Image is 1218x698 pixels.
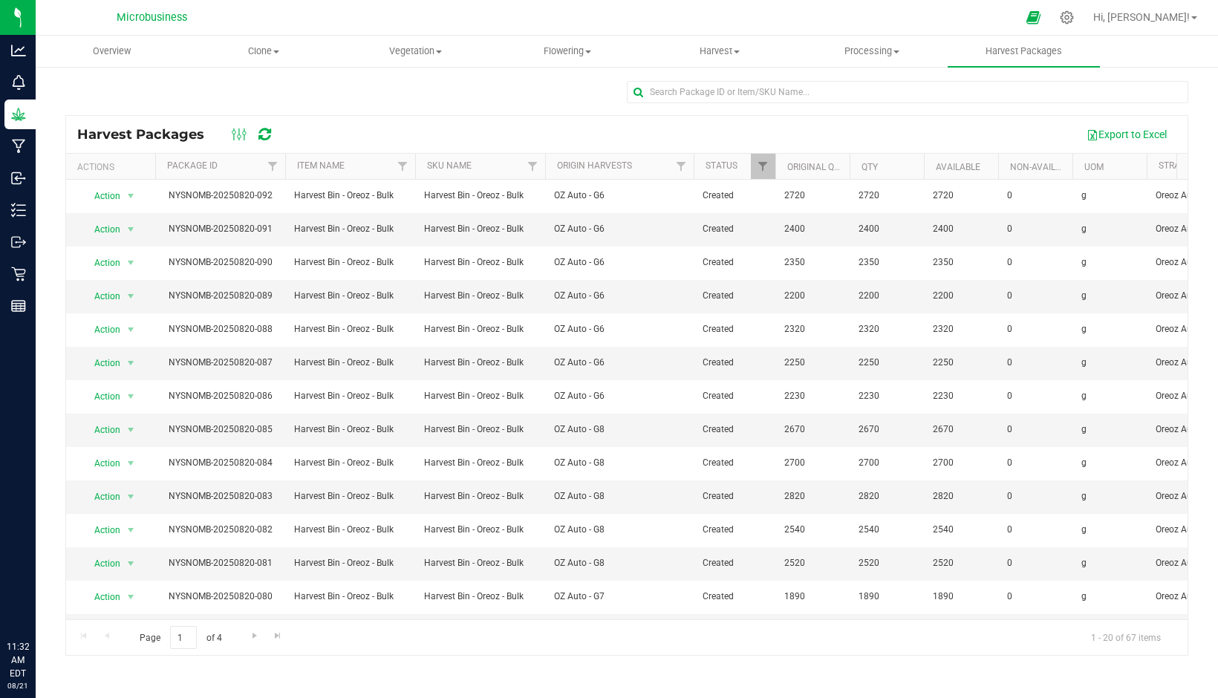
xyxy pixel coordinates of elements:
[554,456,605,470] span: OZ Auto - G8
[948,36,1100,67] a: Harvest Packages
[11,171,26,186] inline-svg: Inbound
[1079,626,1173,648] span: 1 - 20 of 67 items
[81,553,121,574] span: Action
[15,579,59,624] iframe: Resource center
[1007,523,1064,537] span: 0
[859,389,915,403] span: 2230
[153,590,287,604] div: NYSNOMB-20250820-080
[1081,556,1138,570] span: g
[294,222,406,236] span: Harvest Bin - Oreoz - Bulk
[1007,389,1064,403] span: 0
[1007,489,1064,503] span: 0
[859,556,915,570] span: 2520
[267,626,289,646] a: Go to the last page
[424,423,536,437] span: Harvest Bin - Oreoz - Bulk
[784,556,841,570] span: 2520
[859,523,915,537] span: 2540
[859,322,915,336] span: 2320
[11,203,26,218] inline-svg: Inventory
[122,286,140,307] span: select
[153,356,287,370] div: NYSNOMB-20250820-087
[294,523,406,537] span: Harvest Bin - Oreoz - Bulk
[1007,590,1064,604] span: 0
[424,456,536,470] span: Harvest Bin - Oreoz - Bulk
[153,289,287,303] div: NYSNOMB-20250820-089
[1084,162,1104,172] a: UOM
[554,289,605,303] span: OZ Auto - G6
[11,139,26,154] inline-svg: Manufacturing
[933,389,989,403] span: 2230
[859,222,915,236] span: 2400
[933,456,989,470] span: 2700
[784,423,841,437] span: 2670
[294,356,406,370] span: Harvest Bin - Oreoz - Bulk
[784,389,841,403] span: 2230
[859,255,915,270] span: 2350
[1081,423,1138,437] span: g
[11,75,26,90] inline-svg: Monitoring
[117,11,187,24] span: Microbusiness
[627,81,1188,103] input: Search Package ID or Item/SKU Name...
[153,556,287,570] div: NYSNOMB-20250820-081
[669,154,694,179] a: Filter
[554,189,605,203] span: OZ Auto - G6
[122,219,140,240] span: select
[424,389,536,403] span: Harvest Bin - Oreoz - Bulk
[294,489,406,503] span: Harvest Bin - Oreoz - Bulk
[81,486,121,507] span: Action
[339,36,492,67] a: Vegetation
[703,523,766,537] span: Created
[153,222,287,236] div: NYSNOMB-20250820-091
[294,289,406,303] span: Harvest Bin - Oreoz - Bulk
[424,289,536,303] span: Harvest Bin - Oreoz - Bulk
[703,456,766,470] span: Created
[153,322,287,336] div: NYSNOMB-20250820-088
[796,45,947,58] span: Processing
[122,587,140,607] span: select
[153,255,287,270] div: NYSNOMB-20250820-090
[1081,255,1138,270] span: g
[784,289,841,303] span: 2200
[554,322,605,336] span: OZ Auto - G6
[81,420,121,440] span: Action
[81,353,121,374] span: Action
[261,154,285,179] a: Filter
[11,107,26,122] inline-svg: Grow
[784,590,841,604] span: 1890
[77,126,219,143] span: Harvest Packages
[703,289,766,303] span: Created
[1007,289,1064,303] span: 0
[554,423,605,437] span: OZ Auto - G8
[153,189,287,203] div: NYSNOMB-20250820-092
[965,45,1082,58] span: Harvest Packages
[784,356,841,370] span: 2250
[1081,590,1138,604] span: g
[1007,423,1064,437] span: 0
[153,489,287,503] div: NYSNOMB-20250820-083
[521,154,545,179] a: Filter
[424,222,536,236] span: Harvest Bin - Oreoz - Bulk
[703,556,766,570] span: Created
[81,453,121,474] span: Action
[933,489,989,503] span: 2820
[1081,289,1138,303] span: g
[784,456,841,470] span: 2700
[424,489,536,503] span: Harvest Bin - Oreoz - Bulk
[703,389,766,403] span: Created
[933,322,989,336] span: 2320
[492,36,644,67] a: Flowering
[554,255,605,270] span: OZ Auto - G6
[294,189,406,203] span: Harvest Bin - Oreoz - Bulk
[703,590,766,604] span: Created
[703,423,766,437] span: Created
[703,255,766,270] span: Created
[81,286,121,307] span: Action
[424,255,536,270] span: Harvest Bin - Oreoz - Bulk
[122,420,140,440] span: select
[73,45,151,58] span: Overview
[1007,255,1064,270] span: 0
[81,186,121,206] span: Action
[784,222,841,236] span: 2400
[424,590,536,604] span: Harvest Bin - Oreoz - Bulk
[1159,160,1189,171] a: Strain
